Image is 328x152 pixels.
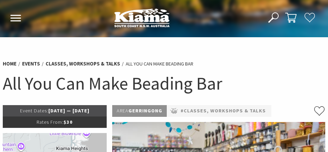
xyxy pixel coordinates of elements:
a: #Classes, Workshops & Talks [181,107,266,115]
a: Home [3,61,17,67]
h1: All You Can Make Beading Bar [3,72,325,95]
a: Events [22,61,40,67]
span: Area [117,108,128,114]
p: $30 [3,116,107,128]
span: Rates From: [37,119,64,125]
li: All You Can Make Beading Bar [126,60,193,68]
a: Classes, Workshops & Talks [46,61,120,67]
img: Kiama Logo [114,8,170,27]
p: [DATE] — [DATE] [3,105,107,116]
p: Gerringong [112,105,167,117]
span: Event Dates: [20,108,48,114]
